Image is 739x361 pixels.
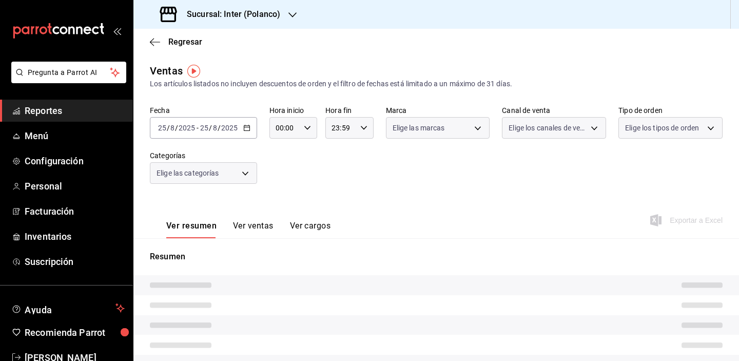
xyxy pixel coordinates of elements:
[393,123,445,133] span: Elige las marcas
[150,251,723,263] p: Resumen
[197,124,199,132] span: -
[209,124,212,132] span: /
[113,27,121,35] button: open_drawer_menu
[218,124,221,132] span: /
[25,104,125,118] span: Reportes
[150,107,257,114] label: Fecha
[200,124,209,132] input: --
[157,168,219,178] span: Elige las categorías
[166,221,330,238] div: navigation tabs
[25,230,125,243] span: Inventarios
[150,63,183,79] div: Ventas
[386,107,490,114] label: Marca
[150,152,257,159] label: Categorías
[212,124,218,132] input: --
[166,221,217,238] button: Ver resumen
[290,221,331,238] button: Ver cargos
[11,62,126,83] button: Pregunta a Parrot AI
[175,124,178,132] span: /
[502,107,606,114] label: Canal de venta
[25,302,111,314] span: Ayuda
[158,124,167,132] input: --
[7,74,126,85] a: Pregunta a Parrot AI
[25,129,125,143] span: Menú
[25,154,125,168] span: Configuración
[25,255,125,269] span: Suscripción
[168,37,202,47] span: Regresar
[150,79,723,89] div: Los artículos listados no incluyen descuentos de orden y el filtro de fechas está limitado a un m...
[150,37,202,47] button: Regresar
[25,179,125,193] span: Personal
[221,124,238,132] input: ----
[618,107,723,114] label: Tipo de orden
[509,123,587,133] span: Elige los canales de venta
[325,107,373,114] label: Hora fin
[178,124,196,132] input: ----
[25,326,125,339] span: Recomienda Parrot
[233,221,274,238] button: Ver ventas
[269,107,317,114] label: Hora inicio
[187,65,200,78] img: Tooltip marker
[170,124,175,132] input: --
[625,123,699,133] span: Elige los tipos de orden
[167,124,170,132] span: /
[179,8,280,21] h3: Sucursal: Inter (Polanco)
[25,204,125,218] span: Facturación
[28,67,110,78] span: Pregunta a Parrot AI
